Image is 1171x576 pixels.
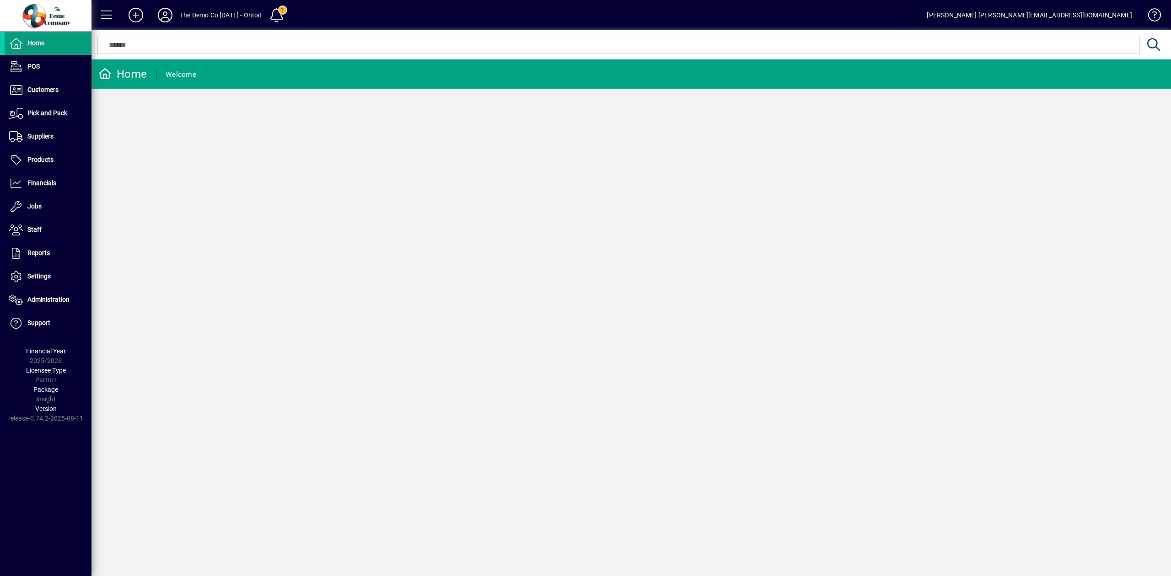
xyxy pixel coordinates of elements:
[5,149,91,171] a: Products
[166,67,196,82] div: Welcome
[5,265,91,288] a: Settings
[98,67,147,81] div: Home
[5,172,91,195] a: Financials
[27,156,54,163] span: Products
[27,39,44,47] span: Home
[1141,2,1160,32] a: Knowledge Base
[150,7,180,23] button: Profile
[5,79,91,101] a: Customers
[5,242,91,265] a: Reports
[121,7,150,23] button: Add
[5,125,91,148] a: Suppliers
[33,386,58,393] span: Package
[35,405,57,412] span: Version
[927,8,1132,22] div: [PERSON_NAME] [PERSON_NAME][EMAIL_ADDRESS][DOMAIN_NAME]
[27,179,56,187] span: Financials
[27,319,50,326] span: Support
[27,272,51,280] span: Settings
[27,86,59,93] span: Customers
[27,133,54,140] span: Suppliers
[27,63,40,70] span: POS
[27,203,42,210] span: Jobs
[27,226,42,233] span: Staff
[26,367,66,374] span: Licensee Type
[27,109,67,117] span: Pick and Pack
[27,249,50,256] span: Reports
[5,312,91,335] a: Support
[5,288,91,311] a: Administration
[5,219,91,241] a: Staff
[26,347,66,355] span: Financial Year
[5,195,91,218] a: Jobs
[180,8,262,22] div: The Demo Co [DATE] - Ontoit
[5,102,91,125] a: Pick and Pack
[27,296,70,303] span: Administration
[5,55,91,78] a: POS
